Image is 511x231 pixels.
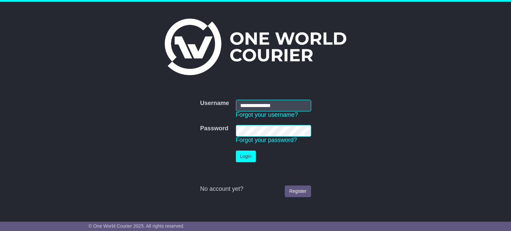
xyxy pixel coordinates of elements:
[236,151,256,162] button: Login
[200,125,228,132] label: Password
[236,111,298,118] a: Forgot your username?
[236,137,297,143] a: Forgot your password?
[200,100,229,107] label: Username
[88,223,185,229] span: © One World Courier 2025. All rights reserved.
[165,19,346,75] img: One World
[200,185,311,193] div: No account yet?
[285,185,311,197] a: Register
